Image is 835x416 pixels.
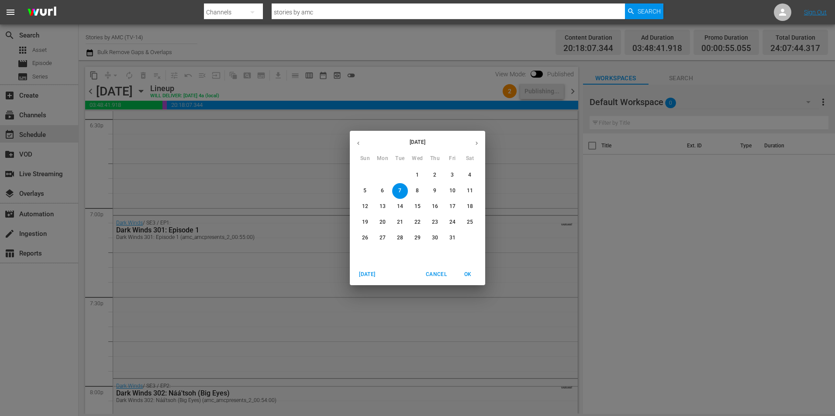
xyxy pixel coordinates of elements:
p: 26 [362,234,368,242]
p: 29 [414,234,421,242]
a: Sign Out [804,9,827,16]
p: 17 [449,203,455,210]
p: 23 [432,218,438,226]
button: 15 [410,199,425,215]
p: 18 [467,203,473,210]
span: OK [457,270,478,279]
p: 25 [467,218,473,226]
p: 21 [397,218,403,226]
button: 30 [427,230,443,246]
button: [DATE] [353,267,381,282]
p: 20 [380,218,386,226]
button: 3 [445,167,460,183]
p: 10 [449,187,455,194]
p: 1 [416,171,419,179]
button: 13 [375,199,390,215]
button: 24 [445,215,460,230]
button: 8 [410,183,425,199]
button: 4 [462,167,478,183]
p: 5 [363,187,366,194]
span: Fri [445,154,460,163]
span: Tue [392,154,408,163]
button: 18 [462,199,478,215]
span: Sat [462,154,478,163]
button: 10 [445,183,460,199]
button: 25 [462,215,478,230]
p: 16 [432,203,438,210]
p: 9 [433,187,436,194]
button: 27 [375,230,390,246]
button: 1 [410,167,425,183]
button: OK [454,267,482,282]
p: 14 [397,203,403,210]
button: 12 [357,199,373,215]
span: Sun [357,154,373,163]
button: 21 [392,215,408,230]
p: 22 [414,218,421,226]
p: 30 [432,234,438,242]
button: 2 [427,167,443,183]
button: 14 [392,199,408,215]
button: 7 [392,183,408,199]
button: Cancel [422,267,450,282]
button: 28 [392,230,408,246]
button: 26 [357,230,373,246]
span: Mon [375,154,390,163]
p: [DATE] [367,138,468,146]
button: 6 [375,183,390,199]
p: 4 [468,171,471,179]
p: 24 [449,218,455,226]
p: 15 [414,203,421,210]
p: 31 [449,234,455,242]
button: 19 [357,215,373,230]
span: Cancel [426,270,447,279]
p: 6 [381,187,384,194]
span: Wed [410,154,425,163]
span: Thu [427,154,443,163]
span: [DATE] [357,270,378,279]
p: 13 [380,203,386,210]
button: 16 [427,199,443,215]
button: 22 [410,215,425,230]
p: 19 [362,218,368,226]
button: 17 [445,199,460,215]
button: 20 [375,215,390,230]
p: 11 [467,187,473,194]
button: 5 [357,183,373,199]
p: 7 [398,187,401,194]
p: 8 [416,187,419,194]
button: 11 [462,183,478,199]
p: 27 [380,234,386,242]
button: 9 [427,183,443,199]
span: menu [5,7,16,17]
img: ans4CAIJ8jUAAAAAAAAAAAAAAAAAAAAAAAAgQb4GAAAAAAAAAAAAAAAAAAAAAAAAJMjXAAAAAAAAAAAAAAAAAAAAAAAAgAT5G... [21,2,63,23]
p: 2 [433,171,436,179]
p: 12 [362,203,368,210]
p: 3 [451,171,454,179]
button: 29 [410,230,425,246]
span: Search [638,3,661,19]
p: 28 [397,234,403,242]
button: 23 [427,215,443,230]
button: 31 [445,230,460,246]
